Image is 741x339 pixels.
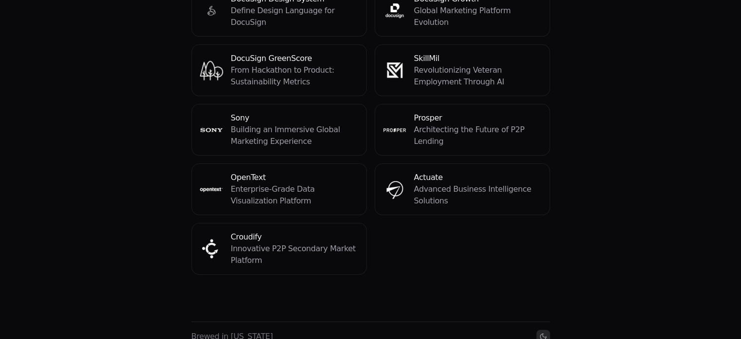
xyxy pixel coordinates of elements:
img: SkillMil logo [383,59,406,82]
img: OpenText logo [200,178,223,201]
img: Prosper logo [383,118,406,141]
h4: Actuate [414,172,542,183]
p: Define Design Language for DocuSign [231,5,359,28]
img: Actuate logo [383,178,406,201]
h4: Prosper [414,112,542,124]
p: Revolutionizing Veteran Employment Through AI [414,64,542,88]
a: SkillMil logoSkillMilRevolutionizing Veteran Employment Through AI [375,44,550,96]
p: Building an Immersive Global Marketing Experience [231,124,359,147]
h4: DocuSign GreenScore [231,53,359,64]
p: Enterprise-Grade Data Visualization Platform [231,183,359,207]
img: DocuSign GreenScore logo [200,59,223,82]
p: Innovative P2P Secondary Market Platform [231,243,359,266]
p: Advanced Business Intelligence Solutions [414,183,542,207]
h4: Sony [231,112,359,124]
p: Global Marketing Platform Evolution [414,5,542,28]
a: DocuSign GreenScore logoDocuSign GreenScoreFrom Hackathon to Product: Sustainability Metrics [191,44,367,96]
a: Sony logoSonyBuilding an Immersive Global Marketing Experience [191,104,367,156]
a: Croudify logoCroudifyInnovative P2P Secondary Market Platform [191,223,367,275]
a: Prosper logoProsperArchitecting the Future of P2P Lending [375,104,550,156]
h4: OpenText [231,172,359,183]
p: From Hackathon to Product: Sustainability Metrics [231,64,359,88]
h4: SkillMil [414,53,542,64]
img: Sony logo [200,118,223,141]
a: Actuate logoActuateAdvanced Business Intelligence Solutions [375,163,550,215]
h4: Croudify [231,231,359,243]
p: Architecting the Future of P2P Lending [414,124,542,147]
img: Croudify logo [200,237,223,260]
a: OpenText logoOpenTextEnterprise-Grade Data Visualization Platform [191,163,367,215]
